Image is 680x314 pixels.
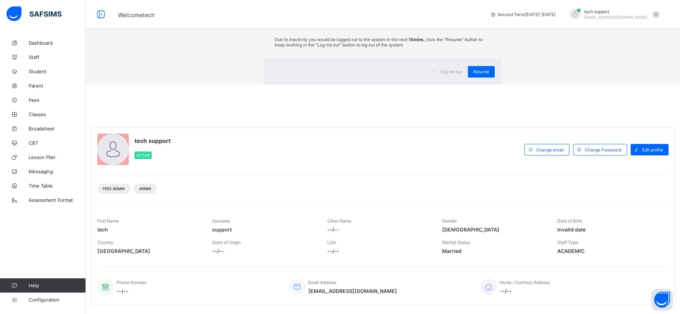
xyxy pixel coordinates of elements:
img: safsims [6,6,62,21]
span: --/-- [500,288,550,294]
span: --/-- [327,248,431,254]
span: tech support [134,137,171,144]
span: --/-- [117,288,146,294]
span: Email Address [308,280,336,285]
span: Active [136,153,150,158]
span: Help [29,283,85,288]
span: Invalid date [557,226,661,233]
span: Log me out [440,69,462,74]
span: Parent [29,83,86,89]
span: Resume [473,69,489,74]
span: Country [97,240,113,245]
span: Change email [536,147,564,153]
span: Admin [139,186,151,191]
span: Configuration [29,297,85,303]
span: Lesson Plan [29,154,86,160]
span: --/-- [212,248,316,254]
span: Fees [29,97,86,103]
div: techsupport [563,9,663,20]
span: First Name [97,218,119,224]
span: Married [442,248,546,254]
span: Classes [29,111,86,117]
span: Broadsheet [29,126,86,131]
span: Time Table [29,183,86,189]
span: Marital Status [442,240,470,245]
span: Student [29,69,86,74]
span: Staff [29,54,86,60]
span: Surname [212,218,230,224]
span: [GEOGRAPHIC_DATA] [97,248,201,254]
span: Messaging [29,169,86,174]
span: Edit profile [642,147,663,153]
span: Assessment Format [29,197,86,203]
span: CBT [29,140,86,146]
span: Home / Contract Address [500,280,550,285]
span: [DEMOGRAPHIC_DATA] [442,226,546,233]
span: Welcome tech [118,11,155,19]
span: Gender [442,218,457,224]
span: Change Password [585,147,621,153]
span: [EMAIL_ADDRESS][DOMAIN_NAME] [308,288,397,294]
span: Other Name [327,218,351,224]
span: support [212,226,316,233]
span: Dashboard [29,40,86,46]
span: ACADEMIC [557,248,661,254]
p: Due to inactivity you would be logged out to the system in the next , click the "Resume" button t... [275,37,491,48]
span: LGA [327,240,336,245]
button: Open asap [651,289,673,310]
span: State of Origin [212,240,241,245]
span: tech support [584,9,647,14]
span: Phone Number [117,280,146,285]
span: --/-- [327,226,431,233]
span: Staff Type [557,240,578,245]
span: Fees Admin [103,186,125,191]
span: [EMAIL_ADDRESS][DOMAIN_NAME] [584,15,647,19]
span: tech [97,226,201,233]
span: Date of Birth [557,218,582,224]
span: session/term information [490,12,556,17]
strong: 15mins [409,37,424,42]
